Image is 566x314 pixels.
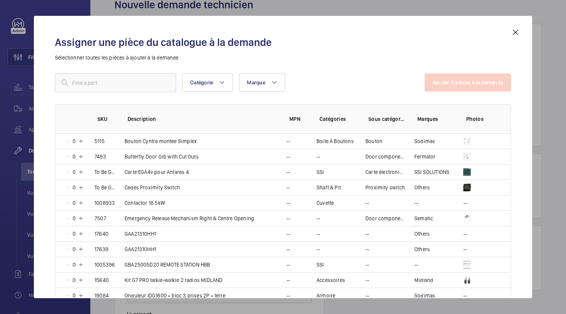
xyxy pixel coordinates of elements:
p: Armoire [316,292,335,299]
p: -- [316,230,320,238]
p: Shaft & Pit [316,184,341,191]
p: Sélectionner toutes les pièces à ajouter à la demande [55,54,511,61]
p: Others [414,230,430,238]
p: -- [463,245,467,253]
p: SSI [316,261,324,268]
p: -- [286,153,290,160]
p: 1008933 [94,199,115,207]
p: -- [286,184,290,191]
p: Carte EGA4v pour Antares 4 [125,168,189,176]
p: 17640 [94,230,108,238]
input: Find a part [55,73,176,92]
p: Sous catégories [368,115,405,123]
img: CJZ0Zc2bG8man2BcogYjG4QBt03muVoJM3XzIlbM4XRvMfr7.png [463,168,471,176]
img: 5O8BYpR-rheKcKMWv498QdRmVVCFLkcR-0rVq8VlFK5iaEb5.png [463,153,471,160]
p: 7507 [94,215,106,222]
p: Bouton [365,137,382,145]
p: 0 [70,292,78,299]
p: Kit G7 PRO talkie-walkie 2 radios MIDLAND [125,276,222,284]
p: -- [365,230,369,238]
p: Contactor 18.5kW [125,199,165,207]
img: kk3TmbOYGquXUPLvN6SdosqAc-8_aV5Jaaivo0a5V83nLE68.png [463,276,471,284]
p: Midland [414,276,433,284]
p: -- [286,230,290,238]
p: -- [463,230,467,238]
p: -- [286,168,290,176]
p: Cedes Proximity Switch [125,184,180,191]
p: -- [414,199,418,207]
p: 5115 [94,137,105,145]
p: 0 [70,153,78,160]
p: Door components [365,215,405,222]
p: Carte électronique [365,168,405,176]
p: 0 [70,137,78,145]
p: 0 [70,230,78,238]
p: 0 [70,245,78,253]
p: Others [414,245,430,253]
p: 0 [70,261,78,268]
p: 0 [70,168,78,176]
p: 0 [70,184,78,191]
p: Description [128,115,277,123]
p: 0 [70,199,78,207]
p: -- [365,245,369,253]
p: Fermator [414,153,435,160]
p: 0 [70,276,78,284]
p: Sodimas [414,292,435,299]
p: Sodimas [414,137,435,145]
span: Catégorie [190,79,213,85]
p: -- [365,261,369,268]
p: 15640 [94,276,109,284]
p: 19084 [94,292,109,299]
button: Catégorie [182,73,233,91]
p: -- [286,199,290,207]
p: -- [365,276,369,284]
p: Bouton Cyntra montee Simplex [125,137,197,145]
p: Accessoires [316,276,345,284]
p: SSI [316,168,324,176]
p: GAA21310HH1 [125,230,156,238]
p: Cuvette [316,199,334,207]
p: 7493 [94,153,106,160]
p: GAA21310HH1 [125,245,156,253]
p: -- [463,292,467,299]
img: g3a49nfdYcSuQfseZNAG9Il-olRDJnLUGo71PhoUjj9uzZrS.png [463,137,471,145]
p: -- [286,276,290,284]
p: Proximity switch [365,184,405,191]
p: -- [365,199,369,207]
p: To Be Generated [94,168,116,176]
p: -- [286,215,290,222]
p: Catégories [320,115,356,123]
p: Door components [365,153,405,160]
p: SSI SOLUTIONS [414,168,449,176]
p: Others [414,184,430,191]
img: iDiDZI9L968JTgxBhqAA3GXtu6eyozIi-QdPokduLd3zVz3_.jpeg [463,215,471,222]
button: Marque [239,73,285,91]
p: Photos [466,115,496,123]
p: -- [414,261,418,268]
p: 1005396 [94,261,115,268]
p: -- [316,215,320,222]
p: -- [316,245,320,253]
p: -- [286,245,290,253]
p: GBA25005D20 REMOTE STATION HBB [125,261,210,268]
img: tAslpmMaGVarH-ItsnIgCEYEQz4qM11pPSp5BVkrO3V6mnZg.png [463,261,471,268]
p: 0 [70,215,78,222]
p: -- [286,292,290,299]
p: SKU [97,115,116,123]
p: Butterfly Door Gib with Cut Outs [125,153,199,160]
img: h6SP9JDxqz0TF0uNc_qScYnGn9iDrft9w6giWp_-A4GSVAru.png [463,184,471,191]
p: Marques [417,115,454,123]
button: Ajouter 0 pièces à la demande [424,73,511,91]
p: -- [286,261,290,268]
span: Marque [247,79,265,85]
p: Emergency Release Mechanism Right & Centre Opening [125,215,254,222]
p: Onduleur IDG1600 + bloc 3 prises 2P + terre [125,292,225,299]
p: 17639 [94,245,108,253]
p: MPN [289,115,307,123]
p: -- [365,292,369,299]
p: Boite À Boutons [316,137,354,145]
p: -- [463,199,467,207]
p: Sematic [414,215,433,222]
p: -- [286,137,290,145]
